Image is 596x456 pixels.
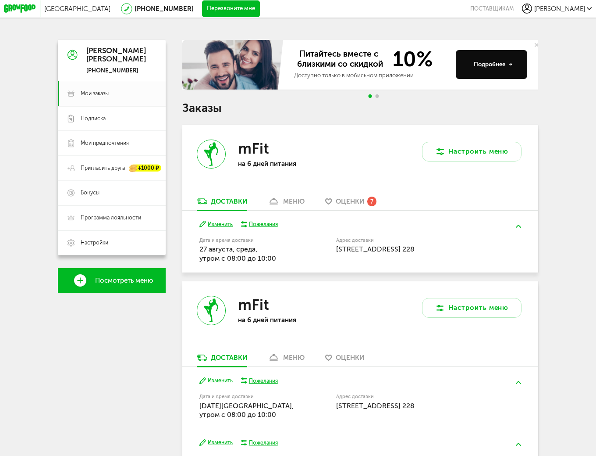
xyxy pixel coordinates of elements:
[294,72,449,80] div: Доступно только в мобильном приложении
[336,245,414,253] span: [STREET_ADDRESS] 228
[387,49,433,70] span: 10%
[263,353,309,366] a: меню
[238,140,269,158] h3: mFit
[238,296,269,314] h3: mFit
[516,225,521,228] img: arrow-up-green.5eb5f82.svg
[86,47,146,63] div: [PERSON_NAME] [PERSON_NAME]
[249,439,278,446] div: Пожелания
[375,94,379,98] span: Go to slide 2
[81,214,141,222] span: Программа лояльности
[81,115,106,122] span: Подписка
[474,61,513,69] div: Подробнее
[58,156,166,181] a: Пригласить друга +1000 ₽
[58,268,166,293] a: Посмотреть меню
[199,245,276,262] span: 27 августа, среда, утром c 08:00 до 10:00
[81,239,108,247] span: Настройки
[369,94,372,98] span: Go to slide 1
[263,197,309,210] a: меню
[199,402,294,419] span: [DATE][GEOGRAPHIC_DATA], утром c 08:00 до 10:00
[321,197,381,210] a: Оценки 7
[58,181,166,206] a: Бонусы
[192,197,251,210] a: Доставки
[336,238,490,243] label: Адрес доставки
[241,220,278,228] button: Пожелания
[58,205,166,230] a: Программа лояльности
[199,395,294,399] label: Дата и время доставки
[336,395,490,399] label: Адрес доставки
[211,354,247,362] div: Доставки
[130,165,162,172] div: +1000 ₽
[199,377,233,384] button: Изменить
[249,377,278,384] div: Пожелания
[516,381,521,384] img: arrow-up-green.5eb5f82.svg
[241,377,278,384] button: Пожелания
[211,197,247,205] div: Доставки
[238,316,346,324] p: на 6 дней питания
[199,220,233,228] button: Изменить
[81,189,99,197] span: Бонусы
[135,5,194,13] a: [PHONE_NUMBER]
[58,230,166,255] a: Настройки
[422,142,521,162] button: Настроить меню
[283,354,305,362] div: меню
[58,106,166,131] a: Подписка
[58,81,166,106] a: Мои заказы
[321,353,368,366] a: Оценки
[249,220,278,228] div: Пожелания
[182,103,538,114] h1: Заказы
[81,90,109,97] span: Мои заказы
[336,354,364,362] span: Оценки
[422,298,521,318] button: Настроить меню
[534,5,585,13] span: [PERSON_NAME]
[202,0,260,17] button: Перезвоните мне
[192,353,251,366] a: Доставки
[81,140,129,147] span: Мои предпочтения
[95,277,153,284] span: Посмотреть меню
[182,40,286,90] img: family-banner.579af9d.jpg
[283,197,305,205] div: меню
[336,197,364,205] span: Оценки
[199,238,294,243] label: Дата и время доставки
[241,439,278,446] button: Пожелания
[456,50,527,79] button: Подробнее
[336,402,414,410] span: [STREET_ADDRESS] 228
[367,197,376,206] div: 7
[44,5,110,13] span: [GEOGRAPHIC_DATA]
[58,131,166,156] a: Мои предпочтения
[238,160,346,168] p: на 6 дней питания
[516,443,521,446] img: arrow-up-green.5eb5f82.svg
[86,67,146,74] div: [PHONE_NUMBER]
[199,438,233,446] button: Изменить
[294,49,387,70] span: Питайтесь вместе с близкими со скидкой
[81,165,125,172] span: Пригласить друга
